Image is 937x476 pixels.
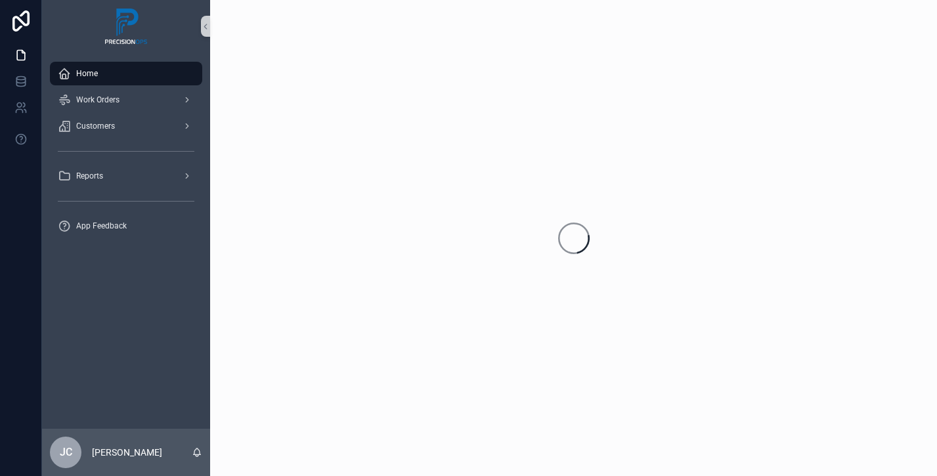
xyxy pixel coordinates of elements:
[76,68,98,79] span: Home
[76,95,120,105] span: Work Orders
[50,114,202,138] a: Customers
[42,53,210,255] div: scrollable content
[76,121,115,131] span: Customers
[50,62,202,85] a: Home
[60,444,72,460] span: JC
[50,214,202,238] a: App Feedback
[92,446,162,459] p: [PERSON_NAME]
[76,221,127,231] span: App Feedback
[103,7,150,46] img: App logo
[50,164,202,188] a: Reports
[50,88,202,112] a: Work Orders
[76,171,103,181] span: Reports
